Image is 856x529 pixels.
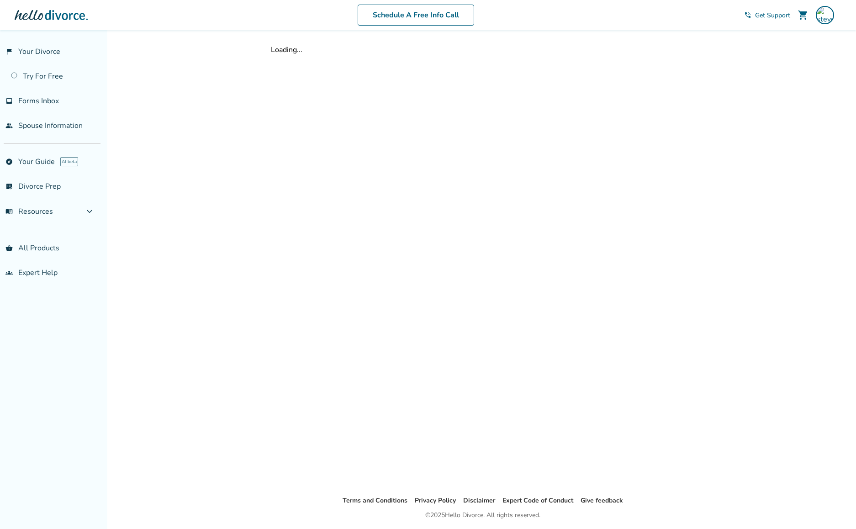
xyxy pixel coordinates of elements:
span: list_alt_check [5,183,13,190]
li: Give feedback [581,495,623,506]
div: © 2025 Hello Divorce. All rights reserved. [425,510,540,521]
span: flag_2 [5,48,13,55]
span: phone_in_talk [744,11,751,19]
a: Privacy Policy [415,496,456,505]
span: expand_more [84,206,95,217]
a: phone_in_talkGet Support [744,11,790,20]
img: steve@blaz4.com [816,6,834,24]
div: Loading... [271,45,695,55]
span: menu_book [5,208,13,215]
span: shopping_cart [798,10,808,21]
span: explore [5,158,13,165]
span: Forms Inbox [18,96,59,106]
span: groups [5,269,13,276]
span: Resources [5,206,53,217]
span: AI beta [60,157,78,166]
a: Schedule A Free Info Call [358,5,474,26]
li: Disclaimer [463,495,495,506]
span: people [5,122,13,129]
a: Terms and Conditions [343,496,407,505]
span: shopping_basket [5,244,13,252]
a: Expert Code of Conduct [502,496,573,505]
span: inbox [5,97,13,105]
span: Get Support [755,11,790,20]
